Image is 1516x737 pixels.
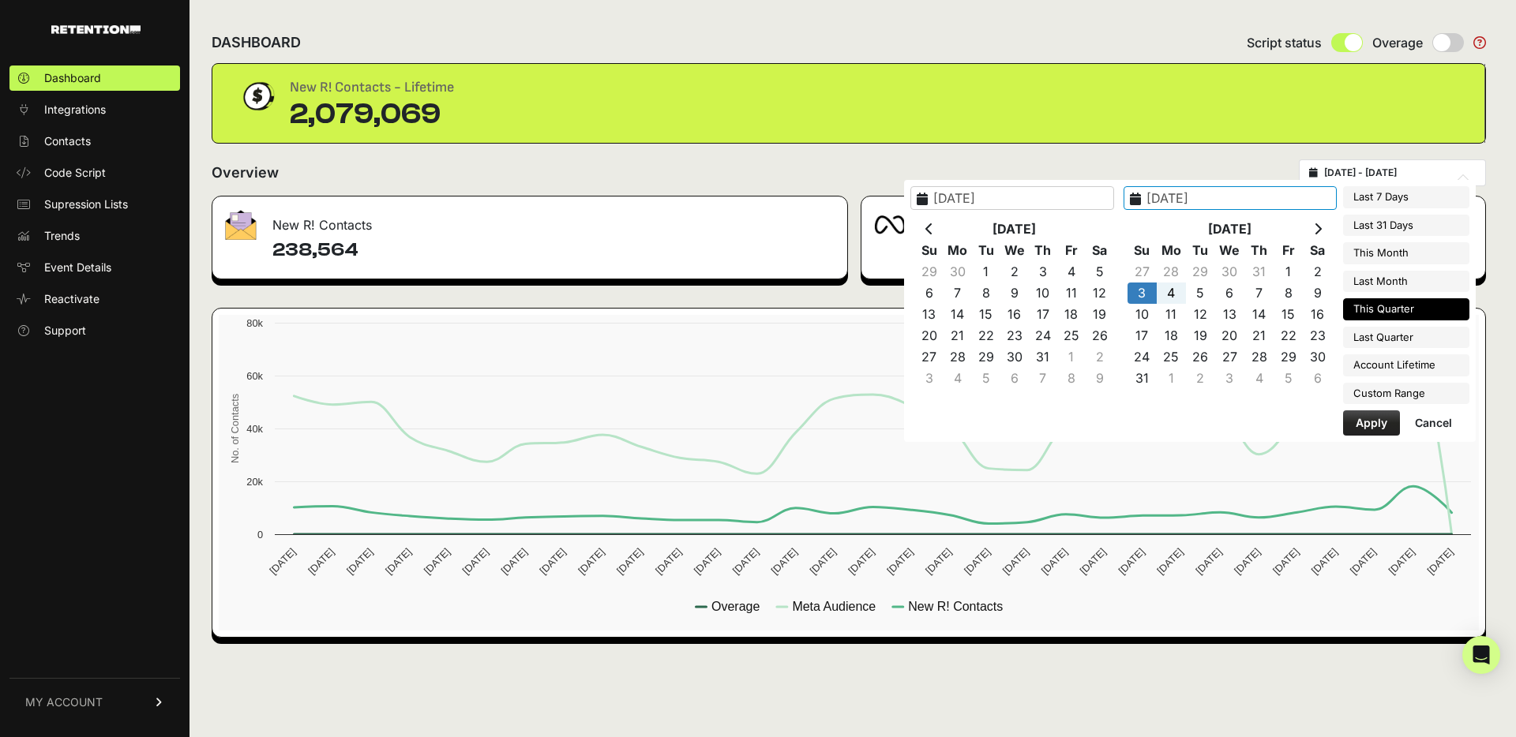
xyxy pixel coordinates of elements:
[1186,368,1215,389] td: 2
[44,102,106,118] span: Integrations
[1343,215,1469,237] li: Last 31 Days
[1128,325,1157,346] td: 17
[1343,186,1469,208] li: Last 7 Days
[1086,240,1114,261] th: Sa
[1057,282,1086,304] td: 11
[1000,346,1029,368] td: 30
[44,196,128,212] span: Supression Lists
[1348,546,1379,577] text: [DATE]
[1215,325,1244,346] td: 20
[9,97,180,122] a: Integrations
[1303,325,1332,346] td: 23
[1157,304,1186,325] td: 11
[1186,325,1215,346] td: 19
[246,476,263,488] text: 20k
[306,546,336,577] text: [DATE]
[1157,240,1186,261] th: Mo
[1057,240,1086,261] th: Fr
[1244,261,1274,282] td: 31
[1029,282,1057,304] td: 10
[1303,240,1332,261] th: Sa
[1078,546,1109,577] text: [DATE]
[1029,240,1057,261] th: Th
[1274,261,1303,282] td: 1
[267,546,298,577] text: [DATE]
[51,25,141,34] img: Retention.com
[846,546,876,577] text: [DATE]
[1000,368,1029,389] td: 6
[1274,346,1303,368] td: 29
[290,99,454,130] div: 2,079,069
[1157,282,1186,304] td: 4
[422,546,452,577] text: [DATE]
[944,240,972,261] th: Mo
[1215,304,1244,325] td: 13
[1274,325,1303,346] td: 22
[944,346,972,368] td: 28
[44,323,86,339] span: Support
[861,196,1485,244] div: Meta Audience
[1116,546,1146,577] text: [DATE]
[1215,346,1244,368] td: 27
[25,694,103,710] span: MY ACCOUNT
[923,546,954,577] text: [DATE]
[1029,304,1057,325] td: 17
[212,32,301,54] h2: DASHBOARD
[383,546,414,577] text: [DATE]
[915,368,944,389] td: 3
[1186,261,1215,282] td: 29
[1303,261,1332,282] td: 2
[1029,346,1057,368] td: 31
[1000,240,1029,261] th: We
[1193,546,1224,577] text: [DATE]
[944,325,972,346] td: 21
[1086,368,1114,389] td: 9
[1462,636,1500,674] div: Open Intercom Messenger
[1244,304,1274,325] td: 14
[9,318,180,343] a: Support
[884,546,915,577] text: [DATE]
[915,346,944,368] td: 27
[972,282,1000,304] td: 8
[1244,368,1274,389] td: 4
[807,546,838,577] text: [DATE]
[1343,327,1469,349] li: Last Quarter
[1215,240,1244,261] th: We
[915,282,944,304] td: 6
[1128,304,1157,325] td: 10
[212,162,279,184] h2: Overview
[1303,368,1332,389] td: 6
[1157,219,1304,240] th: [DATE]
[1128,282,1157,304] td: 3
[1309,546,1340,577] text: [DATE]
[908,600,1003,613] text: New R! Contacts
[1372,33,1423,52] span: Overage
[225,210,257,240] img: fa-envelope-19ae18322b30453b285274b1b8af3d052b27d846a4fbe8435d1a52b978f639a2.png
[1029,261,1057,282] td: 3
[1057,368,1086,389] td: 8
[1086,304,1114,325] td: 19
[1424,546,1455,577] text: [DATE]
[1157,325,1186,346] td: 18
[1086,346,1114,368] td: 2
[915,304,944,325] td: 13
[1274,304,1303,325] td: 15
[1029,325,1057,346] td: 24
[1157,368,1186,389] td: 1
[9,192,180,217] a: Supression Lists
[1343,271,1469,293] li: Last Month
[972,346,1000,368] td: 29
[944,368,972,389] td: 4
[1215,282,1244,304] td: 6
[44,291,99,307] span: Reactivate
[614,546,645,577] text: [DATE]
[1270,546,1301,577] text: [DATE]
[915,240,944,261] th: Su
[9,223,180,249] a: Trends
[1343,410,1400,436] button: Apply
[1303,304,1332,325] td: 16
[290,77,454,99] div: New R! Contacts - Lifetime
[1186,346,1215,368] td: 26
[1057,346,1086,368] td: 1
[229,394,241,463] text: No. of Contacts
